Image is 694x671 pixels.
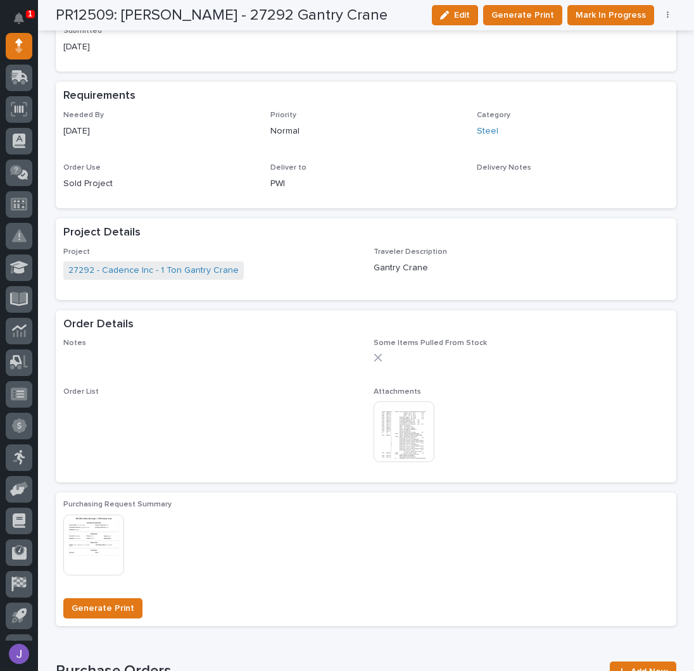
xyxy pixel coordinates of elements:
[63,164,101,172] span: Order Use
[374,339,487,347] span: Some Items Pulled From Stock
[374,261,669,275] p: Gantry Crane
[63,598,142,618] button: Generate Print
[63,177,255,191] p: Sold Project
[63,388,99,396] span: Order List
[63,339,86,347] span: Notes
[63,111,104,119] span: Needed By
[68,264,239,277] a: 27292 - Cadence Inc - 1 Ton Gantry Crane
[6,641,32,667] button: users-avatar
[483,5,562,25] button: Generate Print
[72,601,134,616] span: Generate Print
[374,388,421,396] span: Attachments
[567,5,654,25] button: Mark In Progress
[270,164,306,172] span: Deliver to
[63,125,255,138] p: [DATE]
[28,9,32,18] p: 1
[63,41,358,54] p: [DATE]
[63,89,136,103] h2: Requirements
[16,13,32,33] div: Notifications1
[477,125,498,138] a: Steel
[454,9,470,21] span: Edit
[270,177,462,191] p: PWI
[63,501,172,508] span: Purchasing Request Summary
[6,5,32,32] button: Notifications
[63,226,141,240] h2: Project Details
[63,248,90,256] span: Project
[374,248,447,256] span: Traveler Description
[56,6,388,25] h2: PR12509: [PERSON_NAME] - 27292 Gantry Crane
[63,318,134,332] h2: Order Details
[477,111,510,119] span: Category
[270,125,462,138] p: Normal
[477,164,531,172] span: Delivery Notes
[270,111,296,119] span: Priority
[63,27,102,35] span: Submitted
[576,8,646,23] span: Mark In Progress
[491,8,554,23] span: Generate Print
[432,5,478,25] button: Edit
